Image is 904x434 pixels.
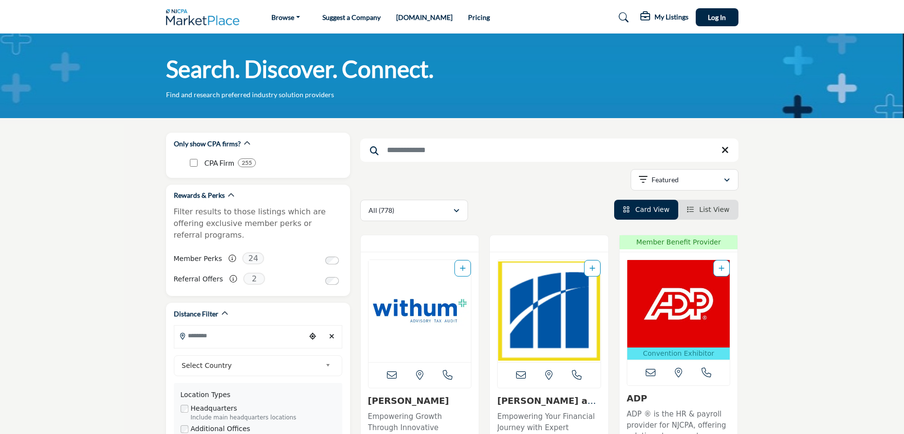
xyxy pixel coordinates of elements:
p: Find and research preferred industry solution providers [166,90,334,100]
span: 24 [242,252,264,264]
input: Switch to Member Perks [325,257,339,264]
span: 2 [243,273,265,285]
img: ADP [627,260,730,347]
b: 255 [242,159,252,166]
a: View List [687,206,730,213]
div: My Listings [640,12,688,23]
a: [DOMAIN_NAME] [396,13,452,21]
button: Log In [696,8,738,26]
p: All (778) [368,206,394,215]
a: Suggest a Company [322,13,381,21]
a: Add To List [460,264,466,272]
div: 255 Results For CPA Firm [238,158,256,167]
a: Add To List [589,264,595,272]
button: Featured [631,169,738,191]
h2: Distance Filter [174,309,218,319]
button: All (778) [360,200,468,221]
p: CPA Firm: CPA Firm [204,157,234,169]
li: Card View [614,200,678,220]
img: Magone and Company, PC [498,260,601,362]
div: Choose your current location [305,326,320,347]
a: Search [609,10,635,25]
span: Select Country [182,360,321,371]
span: Card View [635,206,669,213]
p: Convention Exhibitor [629,348,728,359]
h3: Withum [368,396,472,406]
a: View Card [623,206,670,213]
a: [PERSON_NAME] [368,396,449,406]
h5: My Listings [654,13,688,21]
input: CPA Firm checkbox [190,159,198,167]
h3: Magone and Company, PC [497,396,601,406]
span: Member Benefit Provider [622,237,735,247]
a: Open Listing in new tab [498,260,601,362]
a: Browse [265,11,307,24]
img: Site Logo [166,9,245,25]
h2: Only show CPA firms? [174,139,241,149]
label: Referral Offers [174,271,223,288]
span: Log In [708,13,726,21]
p: Filter results to those listings which are offering exclusive member perks or referral programs. [174,206,342,241]
a: Add To List [719,264,724,272]
div: Location Types [181,390,335,400]
input: Search Location [174,326,305,345]
a: ADP [627,393,647,403]
input: Switch to Referral Offers [325,277,339,285]
p: Featured [652,175,679,185]
div: Include main headquarters locations [191,414,335,422]
li: List View [678,200,738,220]
img: Withum [368,260,471,362]
div: Clear search location [325,326,339,347]
label: Member Perks [174,250,222,267]
a: Open Listing in new tab [627,260,730,360]
a: [PERSON_NAME] and Company, ... [497,396,600,417]
span: List View [699,206,729,213]
a: Open Listing in new tab [368,260,471,362]
h1: Search. Discover. Connect. [166,54,434,84]
a: Pricing [468,13,490,21]
h2: Rewards & Perks [174,191,225,200]
input: Search Keyword [360,139,738,162]
label: Additional Offices [191,424,251,434]
label: Headquarters [191,403,237,414]
h3: ADP [627,393,731,404]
